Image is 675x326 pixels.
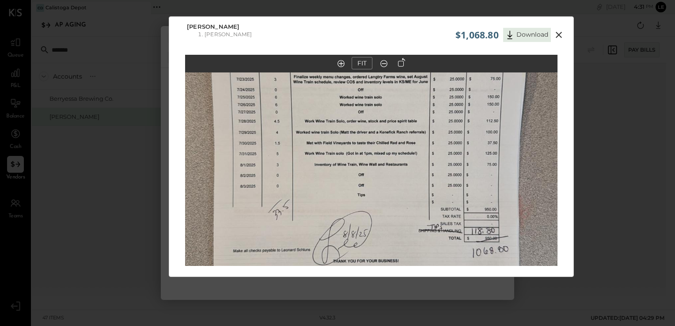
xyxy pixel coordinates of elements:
button: Download [503,28,551,42]
span: $1,068.80 [455,29,499,41]
li: [PERSON_NAME] [205,31,252,38]
span: [PERSON_NAME] [187,23,240,31]
button: FIT [352,57,372,69]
